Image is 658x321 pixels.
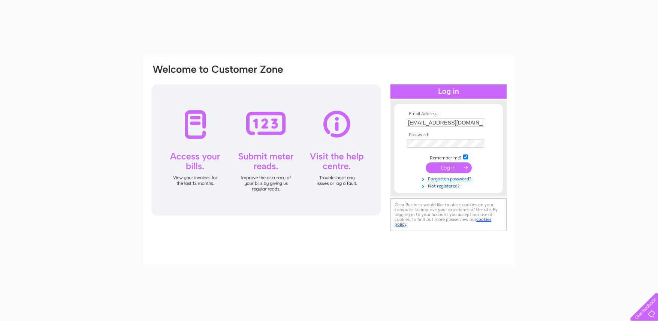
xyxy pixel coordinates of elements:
th: Password: [405,132,492,138]
div: Clear Business would like to place cookies on your computer to improve your experience of the sit... [390,198,507,231]
a: Not registered? [407,182,492,189]
a: Forgotten password? [407,175,492,182]
input: Submit [426,162,472,173]
td: Remember me? [405,153,492,161]
a: cookies policy [395,217,491,227]
th: Email Address: [405,111,492,117]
